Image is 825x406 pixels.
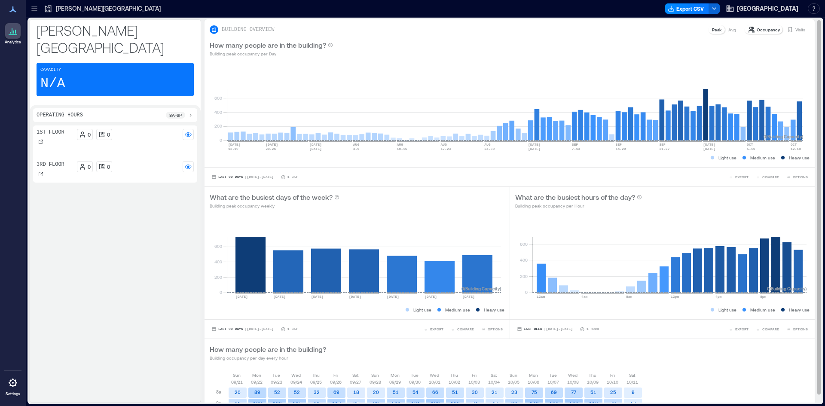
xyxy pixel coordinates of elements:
[210,192,333,202] p: What are the busiest days of the week?
[293,400,302,406] text: 125
[107,163,110,170] p: 0
[429,379,440,385] p: 10/01
[626,295,632,299] text: 8am
[671,295,679,299] text: 12pm
[311,295,324,299] text: [DATE]
[581,295,588,299] text: 4am
[37,112,83,119] p: Operating Hours
[784,325,810,333] button: OPTIONS
[422,325,445,333] button: EXPORT
[519,274,527,279] tspan: 200
[440,143,447,147] text: AUG
[353,389,359,395] text: 18
[737,4,798,13] span: [GEOGRAPHIC_DATA]
[727,173,750,181] button: EXPORT
[214,110,222,115] tspan: 400
[457,327,474,332] span: COMPARE
[210,344,326,354] p: How many people are in the building?
[515,192,635,202] p: What are the busiest hours of the day?
[210,202,339,209] p: Building peak occupancy weekly
[549,372,557,379] p: Tue
[754,325,781,333] button: COMPARE
[515,202,642,209] p: Building peak occupancy per Hour
[468,379,480,385] p: 10/03
[409,379,421,385] p: 09/30
[353,143,360,147] text: AUG
[551,389,557,395] text: 69
[353,147,360,151] text: 3-9
[587,379,599,385] p: 10/09
[610,389,616,395] text: 25
[210,50,333,57] p: Building peak occupancy per Day
[37,161,64,168] p: 3rd Floor
[389,379,401,385] p: 09/29
[107,131,110,138] p: 0
[511,389,517,395] text: 23
[397,143,403,147] text: AUG
[37,21,194,56] p: [PERSON_NAME][GEOGRAPHIC_DATA]
[492,389,498,395] text: 21
[569,400,578,406] text: 146
[309,147,322,151] text: [DATE]
[333,389,339,395] text: 69
[532,389,537,395] text: 75
[616,143,622,147] text: SEP
[271,379,282,385] p: 09/23
[56,4,161,13] p: [PERSON_NAME][GEOGRAPHIC_DATA]
[760,295,767,299] text: 8pm
[290,379,302,385] p: 09/24
[214,95,222,101] tspan: 600
[253,400,262,406] text: 128
[789,306,810,313] p: Heavy use
[572,147,580,151] text: 7-13
[440,147,451,151] text: 17-23
[567,379,579,385] p: 10/08
[712,26,721,33] p: Peak
[492,400,498,406] text: 47
[451,400,460,406] text: 106
[214,275,222,280] tspan: 200
[528,147,541,151] text: [DATE]
[519,257,527,263] tspan: 400
[88,163,91,170] p: 0
[214,123,222,128] tspan: 200
[616,147,626,151] text: 14-20
[314,400,320,406] text: 80
[449,325,476,333] button: COMPARE
[568,372,577,379] p: Wed
[333,372,338,379] p: Fri
[251,379,263,385] p: 09/22
[332,400,341,406] text: 117
[228,147,238,151] text: 13-19
[735,327,749,332] span: EXPORT
[488,327,503,332] span: OPTIONS
[793,327,808,332] span: OPTIONS
[312,372,320,379] p: Thu
[484,143,491,147] text: AUG
[789,154,810,161] p: Heavy use
[272,372,280,379] p: Tue
[572,143,578,147] text: SEP
[754,173,781,181] button: COMPARE
[411,372,419,379] p: Tue
[397,147,407,151] text: 10-16
[607,379,618,385] p: 10/10
[484,306,504,313] p: Heavy use
[571,389,577,395] text: 77
[757,26,780,33] p: Occupancy
[452,389,458,395] text: 51
[287,174,298,180] p: 1 Day
[220,137,222,143] tspan: 0
[589,372,596,379] p: Thu
[370,379,381,385] p: 09/28
[214,244,222,249] tspan: 600
[210,40,326,50] p: How many people are in the building?
[266,147,276,151] text: 20-26
[235,389,241,395] text: 20
[5,40,21,45] p: Analytics
[718,306,736,313] p: Light use
[287,327,298,332] p: 1 Day
[449,379,460,385] p: 10/02
[266,143,278,147] text: [DATE]
[235,400,241,406] text: 61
